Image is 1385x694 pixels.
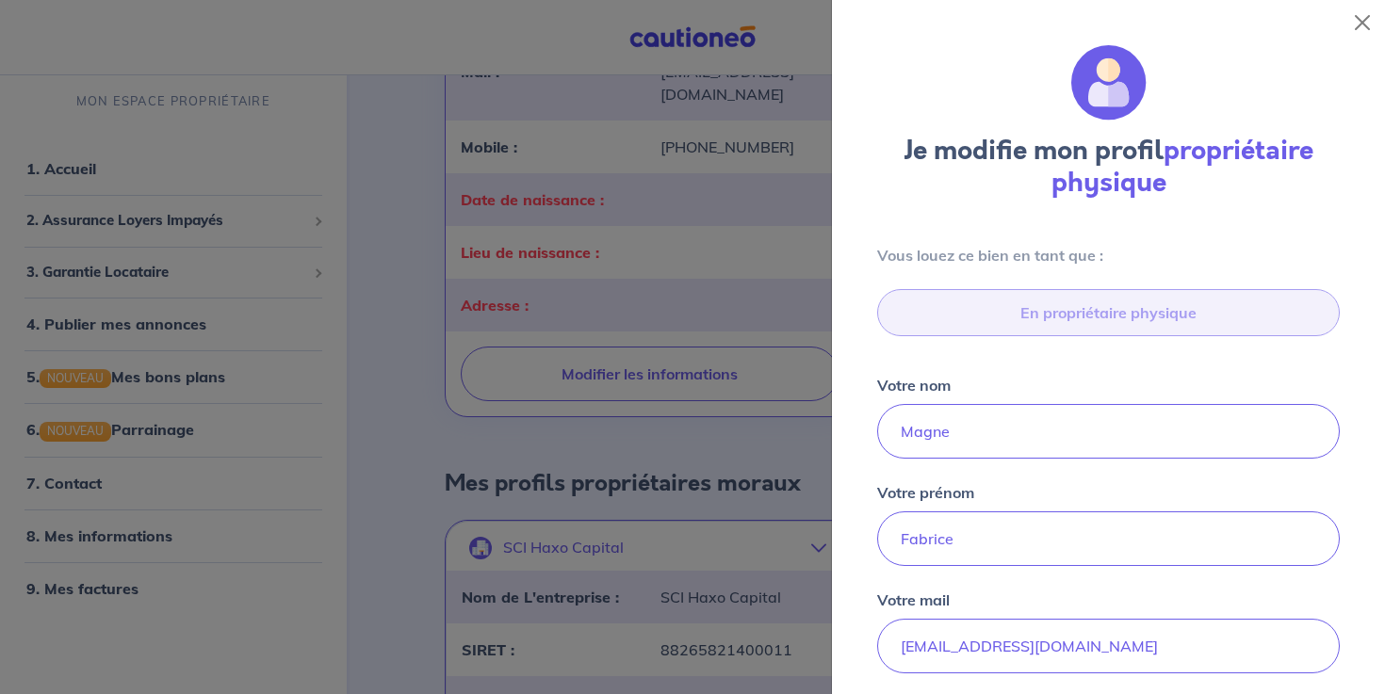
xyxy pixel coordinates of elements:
[877,511,1340,566] input: John
[877,619,1340,673] input: mail@mail.com
[877,374,951,396] p: Votre nom
[877,244,1340,266] p: Vous louez ce bien en tant que :
[855,136,1362,199] h3: Je modifie mon profil
[877,404,1340,459] input: Doe
[877,481,974,504] p: Votre prénom
[1071,45,1147,121] img: illu_account.svg
[877,589,950,611] p: Votre mail
[1051,132,1314,202] strong: propriétaire physique
[877,289,1340,336] input: category-placeholder
[1347,8,1377,38] button: Close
